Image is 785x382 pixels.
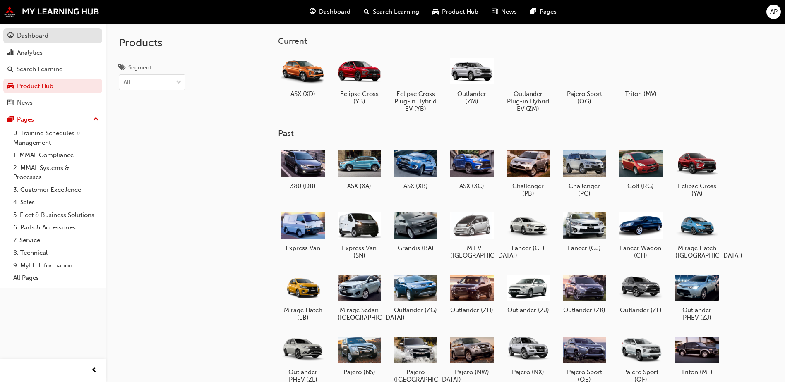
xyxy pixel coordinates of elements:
a: ASX (XB) [391,145,440,193]
a: Eclipse Cross Plug-in Hybrid EV (YB) [391,53,440,115]
a: 6. Parts & Accessories [10,221,102,234]
span: up-icon [93,114,99,125]
a: Challenger (PB) [503,145,553,201]
a: Outlander (ZG) [391,269,440,317]
a: Pajero (NX) [503,331,553,379]
a: Outlander (ZK) [559,269,609,317]
a: Triton (ML) [672,331,722,379]
span: car-icon [432,7,439,17]
button: Pages [3,112,102,127]
h5: Challenger (PC) [563,182,606,197]
span: car-icon [7,83,14,90]
h5: Colt (RG) [619,182,663,190]
a: Triton (MV) [616,53,665,100]
a: 0. Training Schedules & Management [10,127,102,149]
h5: Pajero (NW) [450,368,494,376]
img: mmal [4,6,99,17]
h5: Express Van [281,244,325,252]
h5: Outlander PHEV (ZJ) [675,306,719,321]
h5: Lancer Wagon (CH) [619,244,663,259]
a: Outlander (ZH) [447,269,497,317]
span: search-icon [364,7,370,17]
button: AP [766,5,781,19]
a: Outlander (ZL) [616,269,665,317]
a: Outlander PHEV (ZJ) [672,269,722,325]
h5: Mirage Hatch (LB) [281,306,325,321]
h5: Outlander (ZK) [563,306,606,314]
a: ASX (XC) [447,145,497,193]
h5: Outlander (ZJ) [507,306,550,314]
a: guage-iconDashboard [303,3,357,20]
h5: Express Van (SN) [338,244,381,259]
button: DashboardAnalyticsSearch LearningProduct HubNews [3,26,102,112]
a: Lancer (CJ) [559,207,609,255]
a: Analytics [3,45,102,60]
a: search-iconSearch Learning [357,3,426,20]
span: news-icon [492,7,498,17]
h5: I-MiEV ([GEOGRAPHIC_DATA]) [450,244,494,259]
a: Dashboard [3,28,102,43]
span: tags-icon [119,64,125,72]
a: 7. Service [10,234,102,247]
h3: Past [278,129,748,138]
a: 380 (DB) [278,145,328,193]
span: Product Hub [442,7,478,17]
a: Mirage Hatch (LB) [278,269,328,325]
div: All [123,78,130,87]
a: car-iconProduct Hub [426,3,485,20]
div: Segment [128,64,151,72]
a: Eclipse Cross (YA) [672,145,722,201]
h5: Eclipse Cross Plug-in Hybrid EV (YB) [394,90,437,112]
a: 1. MMAL Compliance [10,149,102,162]
a: Express Van [278,207,328,255]
span: news-icon [7,99,14,107]
span: AP [770,7,778,17]
a: Lancer (CF) [503,207,553,255]
h5: Grandis (BA) [394,244,437,252]
a: All Pages [10,272,102,284]
h5: Eclipse Cross (YB) [338,90,381,105]
span: pages-icon [530,7,536,17]
h5: ASX (XD) [281,90,325,98]
a: 8. Technical [10,246,102,259]
a: Search Learning [3,62,102,77]
span: Dashboard [319,7,350,17]
h5: Outlander (ZG) [394,306,437,314]
h5: Triton (MV) [619,90,663,98]
h5: ASX (XB) [394,182,437,190]
span: prev-icon [91,365,97,376]
a: pages-iconPages [523,3,563,20]
a: 5. Fleet & Business Solutions [10,209,102,222]
h5: Outlander Plug-in Hybrid EV (ZM) [507,90,550,112]
h5: ASX (XA) [338,182,381,190]
span: guage-icon [310,7,316,17]
h3: Current [278,36,748,46]
a: 9. MyLH Information [10,259,102,272]
a: Pajero Sport (QG) [559,53,609,108]
a: ASX (XA) [334,145,384,193]
h5: Pajero Sport (QG) [563,90,606,105]
a: Outlander (ZM) [447,53,497,108]
h5: Challenger (PB) [507,182,550,197]
span: News [501,7,517,17]
h5: Lancer (CF) [507,244,550,252]
a: Eclipse Cross (YB) [334,53,384,108]
a: ASX (XD) [278,53,328,100]
a: Outlander Plug-in Hybrid EV (ZM) [503,53,553,115]
a: Colt (RG) [616,145,665,193]
a: 3. Customer Excellence [10,184,102,196]
a: 4. Sales [10,196,102,209]
a: Lancer Wagon (CH) [616,207,665,263]
h5: Mirage Sedan ([GEOGRAPHIC_DATA]) [338,306,381,321]
span: pages-icon [7,116,14,124]
h5: Outlander (ZL) [619,306,663,314]
span: down-icon [176,77,182,88]
a: Pajero (NW) [447,331,497,379]
a: Product Hub [3,79,102,94]
a: Outlander (ZJ) [503,269,553,317]
div: Pages [17,115,34,124]
h5: Pajero (NS) [338,368,381,376]
h2: Products [119,36,185,50]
